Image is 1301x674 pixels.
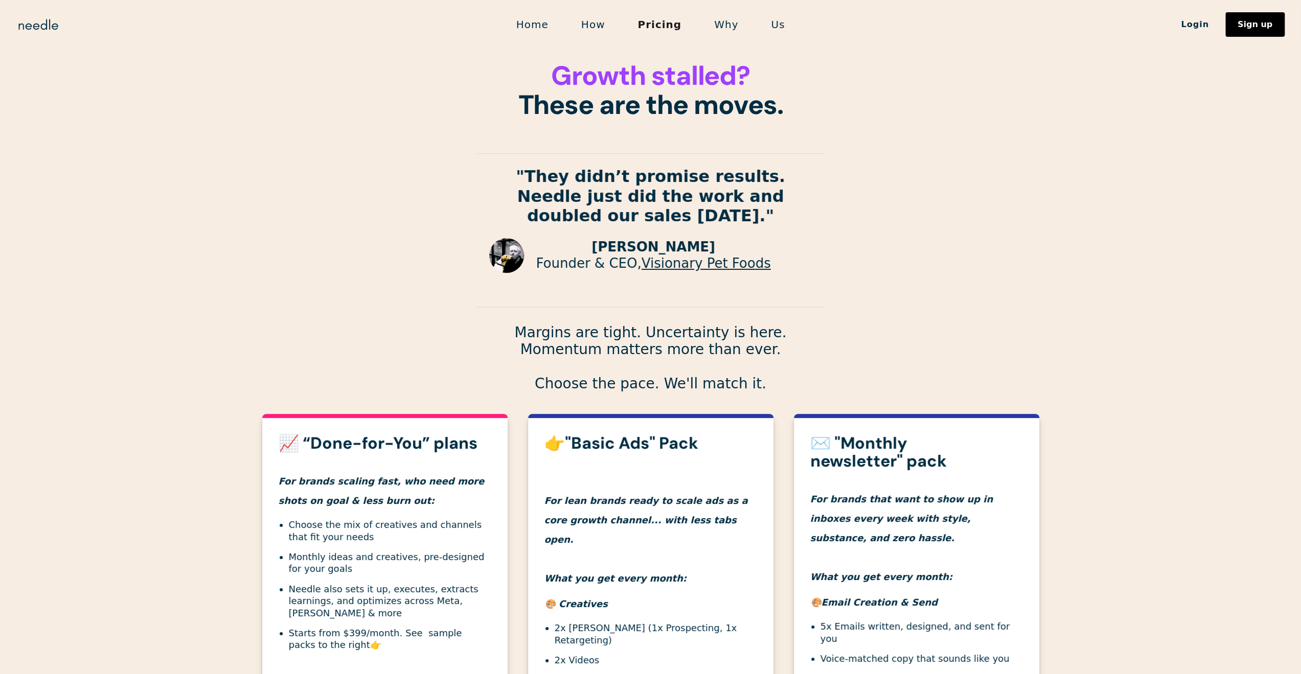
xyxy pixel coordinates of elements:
[500,14,565,35] a: Home
[289,627,491,651] li: Starts from $399/month. See sample packs to the right
[565,14,622,35] a: How
[544,432,698,454] strong: 👉"Basic Ads" Pack
[1165,16,1225,33] a: Login
[516,167,785,225] strong: "They didn’t promise results. Needle just did the work and doubled our sales [DATE]."
[370,639,381,650] strong: 👉
[477,324,825,392] p: Margins are tight. Uncertainty is here. Momentum matters more than ever. Choose the pace. We'll m...
[810,494,993,582] em: For brands that want to show up in inboxes every week with style, substance, and zero hassle. Wha...
[555,654,757,666] li: 2x Videos
[821,597,938,608] em: Email Creation & Send
[536,255,771,271] p: Founder & CEO,
[820,653,1023,664] li: Voice-matched copy that sounds like you
[555,622,757,646] li: 2x [PERSON_NAME] (1x Prospecting, 1x Retargeting)
[551,58,750,93] span: Growth stalled?
[1225,12,1285,37] a: Sign up
[477,61,825,120] h1: These are the moves.
[810,434,1023,470] h3: ✉️ "Monthly newsletter" pack
[279,434,491,452] h3: 📈 “Done-for-You” plans
[621,14,698,35] a: Pricing
[820,620,1023,644] li: 5x Emails written, designed, and sent for you
[279,476,485,506] em: For brands scaling fast, who need more shots on goal & less burn out:
[698,14,755,35] a: Why
[1238,20,1272,29] div: Sign up
[544,598,608,609] em: 🎨 Creatives
[289,519,491,543] li: Choose the mix of creatives and channels that fit your needs
[642,255,771,271] a: Visionary Pet Foods
[755,14,801,35] a: Us
[289,583,491,619] li: Needle also sets it up, executes, extracts learnings, and optimizes across Meta, [PERSON_NAME] & ...
[544,495,748,584] em: For lean brands ready to scale ads as a core growth channel... with less tabs open. What you get ...
[536,239,771,255] p: [PERSON_NAME]
[289,551,491,575] li: Monthly ideas and creatives, pre-designed for your goals
[810,597,821,608] em: 🎨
